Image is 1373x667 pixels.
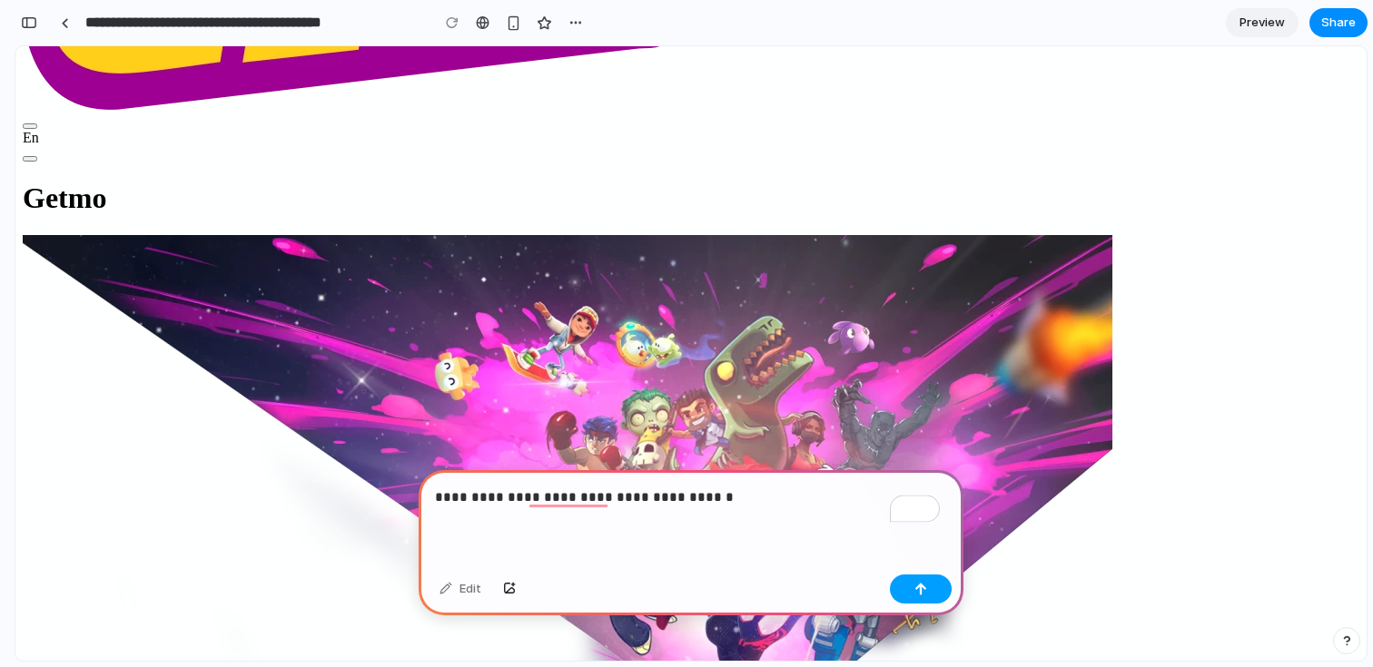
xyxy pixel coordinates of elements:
[7,135,1344,169] h1: Getmo
[1240,14,1285,32] span: Preview
[419,470,963,567] div: To enrich screen reader interactions, please activate Accessibility in Grammarly extension settings
[7,83,1344,100] div: En
[1309,8,1368,37] button: Share
[1321,14,1356,32] span: Share
[1226,8,1299,37] a: Preview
